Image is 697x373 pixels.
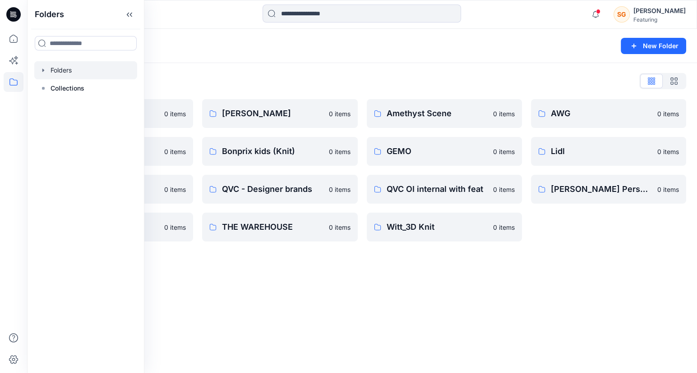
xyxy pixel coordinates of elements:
[531,175,686,204] a: [PERSON_NAME] Personal Zone0 items
[367,213,522,241] a: Witt_3D Knit0 items
[222,183,323,196] p: QVC - Designer brands
[633,16,686,23] div: Featuring
[531,137,686,166] a: Lidl0 items
[164,147,186,156] p: 0 items
[551,183,652,196] p: [PERSON_NAME] Personal Zone
[367,175,522,204] a: QVC OI internal with feat0 items
[222,145,323,158] p: Bonprix kids (Knit)
[657,185,679,194] p: 0 items
[329,223,351,232] p: 0 items
[493,223,515,232] p: 0 items
[202,137,357,166] a: Bonprix kids (Knit)0 items
[367,99,522,128] a: Amethyst Scene0 items
[387,221,488,233] p: Witt_3D Knit
[493,109,515,118] p: 0 items
[551,107,652,120] p: AWG
[493,185,515,194] p: 0 items
[387,145,488,158] p: GEMO
[329,109,351,118] p: 0 items
[551,145,652,158] p: Lidl
[222,107,323,120] p: [PERSON_NAME]
[531,99,686,128] a: AWG0 items
[387,183,488,196] p: QVC OI internal with feat
[367,137,522,166] a: GEMO0 items
[202,213,357,241] a: THE WAREHOUSE0 items
[387,107,488,120] p: Amethyst Scene
[51,83,84,94] p: Collections
[202,99,357,128] a: [PERSON_NAME]0 items
[614,6,630,23] div: SG
[657,147,679,156] p: 0 items
[222,221,323,233] p: THE WAREHOUSE
[657,109,679,118] p: 0 items
[164,109,186,118] p: 0 items
[633,5,686,16] div: [PERSON_NAME]
[329,147,351,156] p: 0 items
[202,175,357,204] a: QVC - Designer brands0 items
[493,147,515,156] p: 0 items
[329,185,351,194] p: 0 items
[164,185,186,194] p: 0 items
[164,223,186,232] p: 0 items
[621,38,686,54] button: New Folder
